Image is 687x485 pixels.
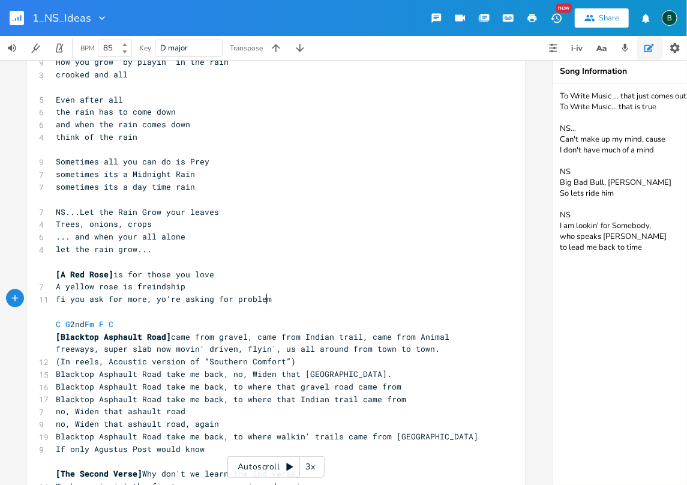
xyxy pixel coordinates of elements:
span: Blacktop Asphault Road take me back, to where that Indian trail came from [56,394,406,405]
div: 3x [300,456,322,478]
span: Even after all [56,94,123,105]
button: Share [575,8,629,28]
span: no, Widen that ashault road, again [56,418,219,429]
span: Blacktop Asphault Road take me back, no, Widen that [GEOGRAPHIC_DATA]. [56,369,392,379]
span: sometimes its a Midnight Rain [56,169,195,179]
span: no, Widen that ashault road [56,406,185,417]
div: Transpose [230,44,263,52]
span: G [65,319,70,330]
button: B [662,4,677,32]
span: [The Second Verse] [56,468,142,479]
span: Blacktop Asphault Road take me back, to where that gravel road came from [56,381,401,392]
span: the rain has to come down [56,106,176,117]
span: F [99,319,104,330]
span: C [109,319,113,330]
span: Fm [85,319,94,330]
span: and when the rain comes down [56,119,190,130]
span: (In reels, Acoustic version of “Southern Comfort”) [56,356,296,367]
span: Blacktop Asphault Road take me back, to where walkin' trails came from [GEOGRAPHIC_DATA] [56,431,478,442]
span: think of the rain [56,131,137,142]
button: New [544,7,568,29]
span: NS...Let the Rain Grow your leaves [56,206,219,217]
span: How you grow by playin' in the rain [56,56,229,67]
span: [Blacktop Asphault Road] [56,331,171,342]
span: fi you ask for more, yo're asking for problem [56,294,272,304]
span: crooked and all [56,69,128,80]
div: New [556,4,572,13]
span: C [56,319,61,330]
span: sometimes its a day time rain [56,181,195,192]
span: is for those you love [56,269,214,280]
span: Sometimes all you can do is Prey [56,156,209,167]
span: came from gravel, came from Indian trail, came from Animal freeways, super slab now movin' driven... [56,331,454,355]
span: 2nd [56,319,118,330]
div: BPM [80,45,94,52]
span: [A Red Rose] [56,269,113,280]
span: Trees, onions, crops [56,218,152,229]
span: D major [160,43,188,53]
div: Autoscroll [227,456,325,478]
div: Key [139,44,151,52]
div: BruCe [662,10,677,26]
span: Why don't we learn the 2nd verse, [56,468,301,479]
span: 1_NS_Ideas [32,13,91,23]
span: If only Agustus Post would know [56,444,205,454]
span: let the rain grow... [56,244,152,255]
div: Share [599,13,619,23]
span: ... and when your all alone [56,231,185,242]
span: A yellow rose is freindship [56,281,185,292]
